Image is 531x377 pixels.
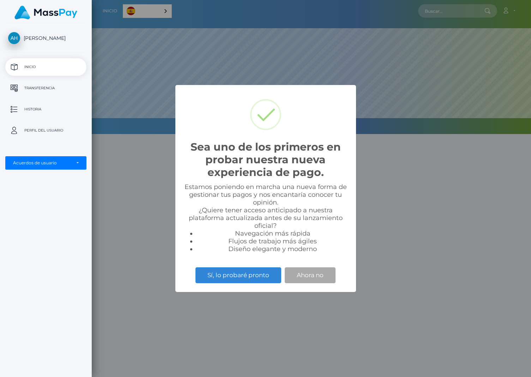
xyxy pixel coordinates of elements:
[8,104,84,115] p: Historia
[8,125,84,136] p: Perfil del usuario
[8,83,84,93] p: Transferencia
[197,245,349,253] li: Diseño elegante y moderno
[5,35,86,41] span: [PERSON_NAME]
[182,183,349,253] div: Estamos poniendo en marcha una nueva forma de gestionar tus pagos y nos encantaría conocer tu opi...
[195,267,281,283] button: Sí, lo probaré pronto
[197,237,349,245] li: Flujos de trabajo más ágiles
[182,141,349,179] h2: Sea uno de los primeros en probar nuestra nueva experiencia de pago.
[5,156,86,170] button: Acuerdos de usuario
[8,62,84,72] p: Inicio
[285,267,336,283] button: Ahora no
[197,230,349,237] li: Navegación más rápida
[14,6,77,19] img: MassPay
[13,160,71,166] div: Acuerdos de usuario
